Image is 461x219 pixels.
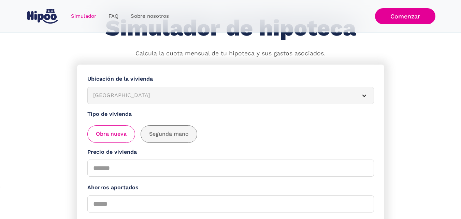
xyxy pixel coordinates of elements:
span: Obra nueva [96,130,127,138]
a: FAQ [102,10,125,23]
a: Comenzar [375,8,435,24]
p: Calcula la cuota mensual de tu hipoteca y sus gastos asociados. [135,49,326,58]
label: Ahorros aportados [87,183,374,192]
h1: Simulador de hipoteca [105,16,356,41]
article: [GEOGRAPHIC_DATA] [87,87,374,104]
div: add_description_here [87,125,374,143]
label: Ubicación de la vivienda [87,75,374,83]
label: Precio de vivienda [87,148,374,156]
a: home [26,6,59,26]
a: Sobre nosotros [125,10,175,23]
a: Simulador [65,10,102,23]
div: [GEOGRAPHIC_DATA] [93,91,352,100]
label: Tipo de vivienda [87,110,374,119]
span: Segunda mano [149,130,189,138]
